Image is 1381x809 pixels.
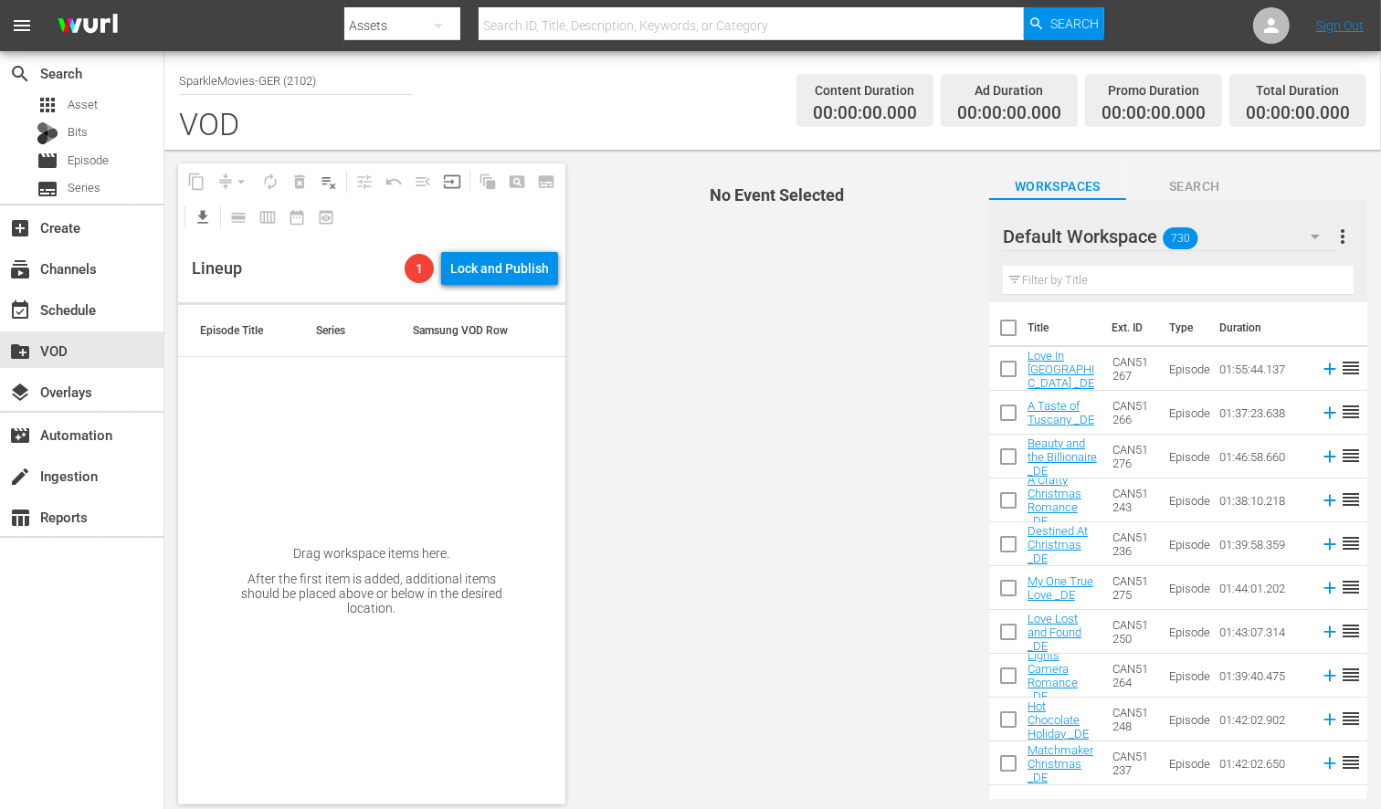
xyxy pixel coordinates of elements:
[1105,478,1162,522] td: CAN51243
[1212,654,1312,698] td: 01:39:40.475
[320,173,338,191] span: playlist_remove_outlined
[408,167,437,196] span: Fill episodes with ad slates
[1028,743,1093,784] a: Matchmaker Christmas _DE
[443,173,461,191] span: input
[9,258,31,280] span: Channels
[1028,612,1081,653] a: Love Lost and Found _DE
[314,167,343,196] span: Clear Lineup
[1212,435,1312,478] td: 01:46:58.660
[1105,391,1162,435] td: CAN51266
[1246,103,1350,124] span: 00:00:00.000
[989,175,1126,198] span: Workspaces
[1212,698,1312,741] td: 01:42:02.902
[9,341,31,362] span: VOD
[1162,522,1212,566] td: Episode
[1340,620,1362,642] span: reorder
[1105,566,1162,610] td: CAN51275
[1028,524,1088,565] a: Destined At Christmas _DE
[1162,698,1212,741] td: Episode
[1332,215,1354,258] button: more_vert
[1028,574,1093,602] a: My One True Love _DE
[37,178,58,200] span: Series
[1320,359,1340,379] svg: Add to Schedule
[9,466,31,488] span: Ingestion
[1163,219,1197,257] span: 730
[1320,534,1340,554] svg: Add to Schedule
[1162,391,1212,435] td: Episode
[211,167,256,196] span: Remove Gaps & Overlaps
[813,103,917,124] span: 00:00:00.000
[182,199,217,235] span: Download as CSV
[1340,489,1362,510] span: reorder
[1024,7,1104,40] button: Search
[1212,391,1312,435] td: 01:37:23.638
[37,94,58,116] span: Asset
[194,208,212,226] span: get_app
[1162,566,1212,610] td: Episode
[68,179,100,197] span: Series
[44,5,132,47] img: ans4CAIJ8jUAAAAAAAAAAAAAAAAAAAAAAAAgQb4GAAAAAAAAAAAAAAAAAAAAAAAAJMjXAAAAAAAAAAAAAAAAAAAAAAAAgAT5G...
[1101,302,1158,353] th: Ext. ID
[1320,403,1340,423] svg: Add to Schedule
[68,96,98,114] span: Asset
[293,546,449,561] div: Drag workspace items here.
[1162,435,1212,478] td: Episode
[1126,175,1263,198] span: Search
[1212,566,1312,610] td: 01:44:01.202
[1105,610,1162,654] td: CAN51250
[179,106,239,142] div: VOD
[68,152,109,170] span: Episode
[1028,436,1097,478] a: Beauty and the Billionaire _DE
[1316,18,1364,33] a: Sign Out
[1162,347,1212,391] td: Episode
[233,572,511,615] div: After the first item is added, additional items should be placed above or below in the desired lo...
[1105,435,1162,478] td: CAN51276
[1050,7,1099,40] span: Search
[11,15,33,37] span: menu
[1028,648,1078,703] a: Lights Camera Romance _DE
[1028,399,1094,426] a: A Taste of Tuscany _DE
[502,167,532,196] span: Create Search Block
[294,305,391,356] th: Series
[9,63,31,85] span: Search
[182,167,211,196] span: Copy Lineup
[1003,211,1337,262] div: Default Workspace
[1028,349,1094,390] a: Love In [GEOGRAPHIC_DATA] _DE
[1028,699,1089,741] a: Hot Chocolate Holiday _DE
[1212,741,1312,785] td: 01:42:02.650
[1320,490,1340,510] svg: Add to Schedule
[1212,522,1312,566] td: 01:39:58.359
[1332,226,1354,247] span: more_vert
[1102,103,1206,124] span: 00:00:00.000
[450,252,549,285] div: Lock and Publish
[1105,522,1162,566] td: CAN51236
[1208,302,1318,353] th: Duration
[1162,478,1212,522] td: Episode
[532,167,561,196] span: Create Series Block
[1105,741,1162,785] td: CAN51237
[1320,666,1340,686] svg: Add to Schedule
[1320,709,1340,730] svg: Add to Schedule
[1212,610,1312,654] td: 01:43:07.314
[957,103,1061,124] span: 00:00:00.000
[441,252,558,285] button: Lock and Publish
[957,78,1061,103] div: Ad Duration
[217,199,253,235] span: Day Calendar View
[1158,302,1208,353] th: Type
[1340,751,1362,773] span: reorder
[405,261,434,276] span: 1
[1340,532,1362,554] span: reorder
[813,78,917,103] div: Content Duration
[9,299,31,321] span: Schedule
[1340,708,1362,730] span: reorder
[1320,753,1340,773] svg: Add to Schedule
[437,167,467,196] span: Update Metadata from Key Asset
[1105,698,1162,741] td: CAN51248
[1340,401,1362,423] span: reorder
[1320,447,1340,467] svg: Add to Schedule
[9,507,31,529] span: Reports
[1162,654,1212,698] td: Episode
[282,203,311,232] span: Month Calendar View
[9,217,31,239] span: Create
[343,163,379,199] span: Customize Events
